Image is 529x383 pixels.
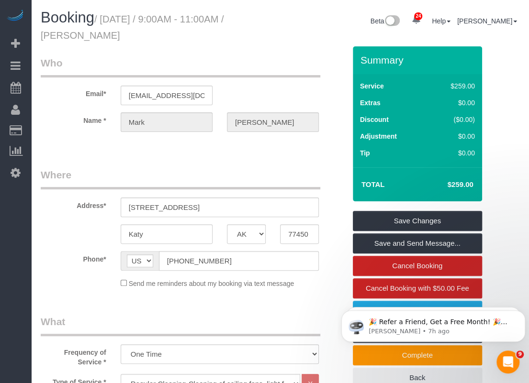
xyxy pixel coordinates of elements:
label: Name * [34,112,113,125]
a: [PERSON_NAME] [457,17,517,25]
legend: What [41,315,320,336]
div: $0.00 [430,131,475,141]
label: Adjustment [360,131,397,141]
input: First Name* [121,112,213,132]
a: Save and Send Message... [353,233,482,253]
input: City* [121,224,213,244]
span: Send me reminders about my booking via text message [129,280,294,287]
label: Tip [360,148,370,158]
div: $0.00 [430,148,475,158]
a: Cancel Booking [353,256,482,276]
h4: $259.00 [418,181,473,189]
input: Phone* [159,251,319,271]
div: $259.00 [430,81,475,91]
input: Email* [121,86,213,105]
h3: Summary [360,55,477,66]
strong: Total [361,180,385,188]
p: Message from Ellie, sent 7h ago [31,37,176,45]
label: Email* [34,86,113,98]
label: Extras [360,98,381,108]
div: ($0.00) [430,115,475,124]
span: Booking [41,9,94,26]
label: Address* [34,197,113,210]
span: 9 [516,350,524,358]
a: Save Changes [353,211,482,231]
a: 24 [406,10,425,31]
small: / [DATE] / 9:00AM - 11:00AM / [PERSON_NAME] [41,14,224,41]
legend: Where [41,168,320,189]
a: Help [432,17,450,25]
span: 🎉 Refer a Friend, Get a Free Month! 🎉 Love Automaid? Share the love! When you refer a friend who ... [31,28,174,111]
label: Service [360,81,384,91]
label: Frequency of Service * [34,344,113,367]
a: Beta [371,17,400,25]
label: Phone* [34,251,113,264]
img: Automaid Logo [6,10,25,23]
iframe: Intercom live chat [496,350,519,373]
iframe: Intercom notifications message [338,290,529,357]
input: Last Name* [227,112,319,132]
span: 24 [414,12,422,20]
span: Cancel Booking with $50.00 Fee [366,284,469,292]
legend: Who [41,56,320,77]
img: New interface [384,15,400,28]
label: Discount [360,115,389,124]
a: Cancel Booking with $50.00 Fee [353,278,482,298]
input: Zip Code* [280,224,319,244]
div: $0.00 [430,98,475,108]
